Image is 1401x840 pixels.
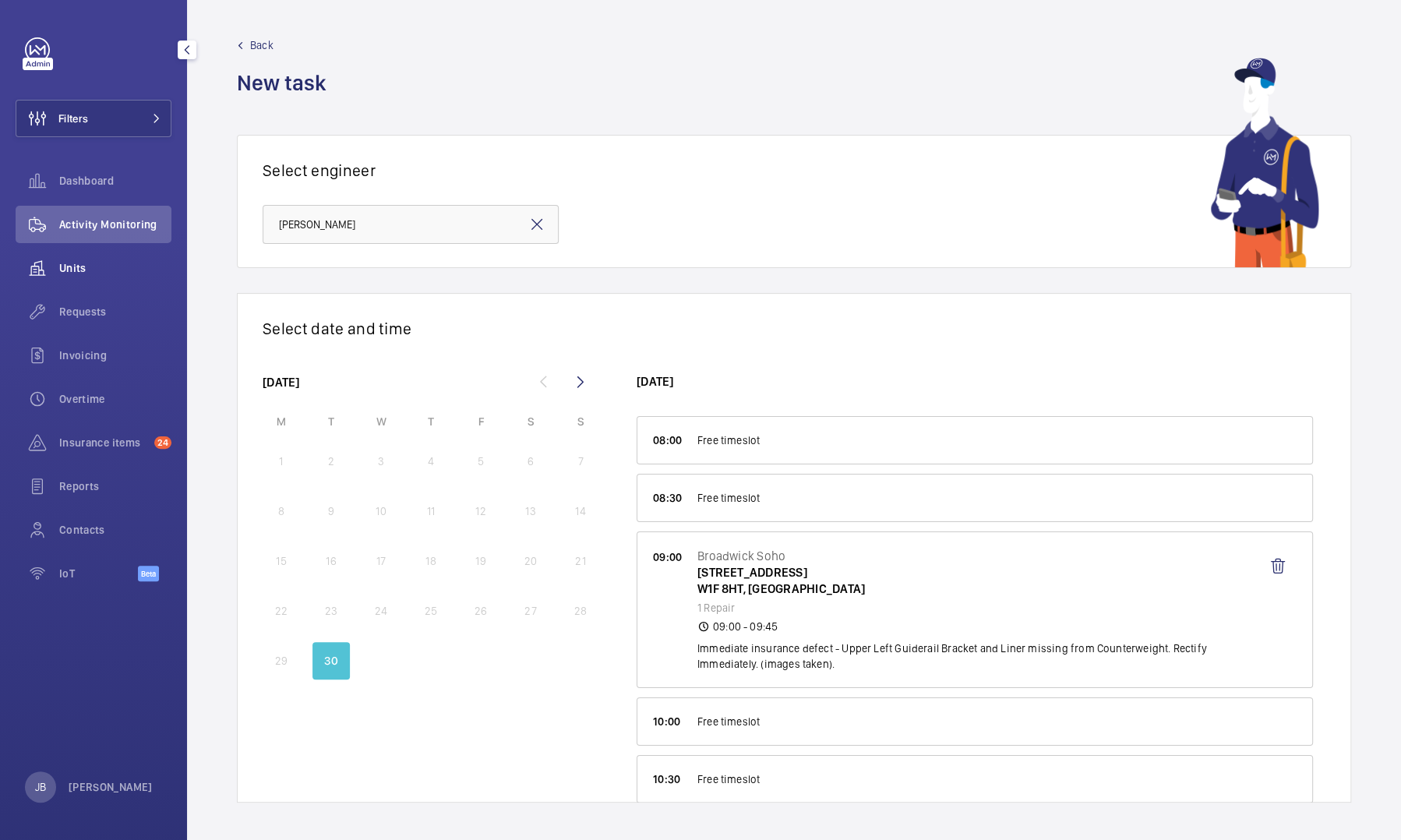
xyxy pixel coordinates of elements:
h6: [DATE] [637,363,1325,401]
p: 09:00 [653,548,697,567]
p: [DATE] [263,374,299,390]
p: 9 [328,503,334,519]
input: Type the engineer's name [263,205,559,244]
button: Filters [16,100,171,137]
span: Broadwick Soho [697,549,785,563]
p: 08:00 [653,432,697,448]
p: 2 [328,454,334,469]
p: 25 [425,603,437,619]
p: 8 [278,503,284,519]
span: Units [59,260,171,276]
p: 26 [475,603,487,619]
span: Dashboard [59,173,171,189]
span: Invoicing [59,348,171,363]
h1: New task [237,69,336,97]
p: 10:30 [653,771,697,787]
p: 1 Repair [697,600,1259,616]
p: 6 [528,454,534,469]
p: S [512,416,549,427]
p: 19 [475,553,485,569]
p: 12 [475,503,485,519]
h1: Select engineer [263,161,376,180]
p: S [562,416,599,427]
p: 20 [524,553,537,569]
p: Free timeslot [697,771,1297,787]
span: Reports [59,478,171,494]
span: Filters [58,111,88,126]
p: 18 [425,553,436,569]
p: 14 [575,503,585,519]
p: Immediate insurance defect - Upper Left Guiderail Bracket and Liner missing from Counterweight. R... [697,641,1259,672]
span: Activity Monitoring [59,217,171,232]
p: 10 [376,503,386,519]
span: 24 [154,436,171,449]
p: 15 [276,553,286,569]
p: Free timeslot [697,490,1297,506]
p: 27 [524,603,536,619]
p: 17 [376,553,386,569]
p: JB [35,779,46,795]
p: 1 [279,454,283,469]
p: [STREET_ADDRESS] W1F 8HT, [GEOGRAPHIC_DATA] [697,548,1259,597]
p: 08:30 [653,490,697,506]
p: 09:00 - 09:45 [697,619,1259,634]
p: T [412,416,450,427]
p: 13 [525,503,535,519]
p: T [312,416,350,427]
p: 11 [427,503,435,519]
p: 22 [275,603,288,619]
h1: Select date and time [263,319,1325,338]
p: 7 [577,454,583,469]
span: Insurance items [59,435,148,450]
p: 5 [478,454,484,469]
p: 29 [275,653,288,669]
span: Requests [59,304,171,319]
p: Free timeslot [697,714,1297,729]
span: Beta [138,566,159,581]
p: 21 [575,553,585,569]
p: F [462,416,499,427]
span: IoT [59,566,138,581]
p: 28 [574,603,587,619]
p: 3 [378,454,384,469]
span: Contacts [59,522,171,538]
p: Free timeslot [697,432,1297,448]
img: mechanic using app [1210,58,1319,267]
p: [PERSON_NAME] [69,779,153,795]
span: Back [250,37,273,53]
p: 30 [324,653,337,669]
p: 23 [325,603,337,619]
p: W [362,416,400,427]
p: 10:00 [653,714,697,729]
p: 24 [375,603,387,619]
p: 4 [428,454,434,469]
span: Overtime [59,391,171,407]
p: 16 [326,553,336,569]
p: M [263,416,300,427]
